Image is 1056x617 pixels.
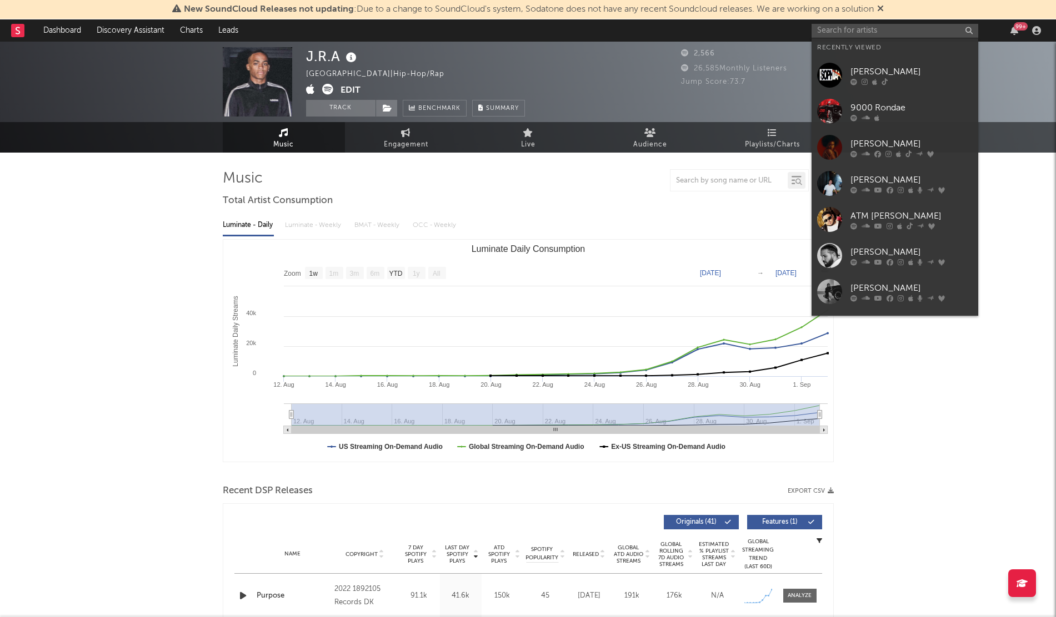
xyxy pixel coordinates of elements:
text: 22. Aug [532,381,553,388]
a: [PERSON_NAME] [812,310,978,346]
a: [PERSON_NAME] [812,129,978,165]
text: 16. Aug [377,381,397,388]
text: 1y [412,270,419,277]
div: [PERSON_NAME] [850,173,973,186]
div: 99 + [1014,22,1028,31]
div: [PERSON_NAME] [850,245,973,259]
text: 0 [252,370,256,376]
div: [PERSON_NAME] [850,65,973,78]
span: Originals ( 41 ) [671,519,722,525]
button: Originals(41) [664,515,739,529]
text: Ex-US Streaming On-Demand Audio [611,443,725,451]
text: Zoom [284,270,301,277]
a: Dashboard [36,19,89,42]
span: 26,585 Monthly Listeners [681,65,787,72]
button: Export CSV [788,488,834,494]
input: Search by song name or URL [670,176,788,185]
text: 18. Aug [429,381,449,388]
text: → [757,269,764,277]
text: 1. Sep [793,381,810,388]
text: Luminate Daily Consumption [471,244,585,254]
a: Playlists/Charts [712,122,834,153]
button: Track [306,100,376,117]
span: 2,566 [681,50,715,57]
a: Engagement [345,122,467,153]
div: 91.1k [401,590,437,601]
span: Spotify Popularity [526,545,558,562]
span: Released [573,551,599,558]
button: 99+ [1010,26,1018,35]
text: [DATE] [775,269,797,277]
text: 20k [246,340,256,346]
a: Charts [172,19,211,42]
a: Music [223,122,345,153]
a: [PERSON_NAME] [812,57,978,93]
button: Edit [341,84,361,98]
span: Last Day Spotify Plays [443,544,472,564]
a: Benchmark [403,100,467,117]
text: 14. Aug [325,381,346,388]
span: Global Rolling 7D Audio Streams [656,541,687,568]
span: : Due to a change to SoundCloud's system, Sodatone does not have any recent Soundcloud releases. ... [184,5,874,14]
text: All [432,270,439,277]
a: [PERSON_NAME] [812,165,978,201]
button: Summary [472,100,525,117]
span: Estimated % Playlist Streams Last Day [699,541,729,568]
div: 45 [526,590,565,601]
span: Recent DSP Releases [223,484,313,498]
div: Recently Viewed [817,41,973,54]
text: YTD [389,270,402,277]
svg: Luminate Daily Consumption [223,240,833,462]
div: Global Streaming Trend (Last 60D) [742,538,775,571]
text: Global Streaming On-Demand Audio [468,443,584,451]
span: Audience [633,138,667,151]
span: Total Artist Consumption [223,194,333,208]
text: 20. Aug [481,381,501,388]
div: [PERSON_NAME] [850,281,973,295]
div: Luminate - Daily [223,216,274,235]
text: 1m [329,270,338,277]
text: 1w [309,270,318,277]
a: Leads [211,19,246,42]
a: Discovery Assistant [89,19,172,42]
text: 26. Aug [636,381,657,388]
span: Summary [486,105,519,112]
a: Live [467,122,589,153]
div: N/A [699,590,736,601]
span: Jump Score: 73.7 [681,78,745,85]
text: 12. Aug [273,381,294,388]
div: J.R.A [306,47,359,65]
div: [PERSON_NAME] [850,137,973,150]
span: ATD Spotify Plays [484,544,514,564]
span: Benchmark [418,102,461,115]
div: 9000 Rondae [850,101,973,114]
span: Features ( 1 ) [754,519,805,525]
button: Features(1) [747,515,822,529]
a: Audience [589,122,712,153]
div: 41.6k [443,590,479,601]
span: Global ATD Audio Streams [613,544,644,564]
span: Music [273,138,294,151]
a: [PERSON_NAME] [812,274,978,310]
span: New SoundCloud Releases not updating [184,5,354,14]
text: 24. Aug [584,381,604,388]
span: Dismiss [877,5,884,14]
span: Live [521,138,535,151]
text: [DATE] [700,269,721,277]
div: 176k [656,590,693,601]
span: Playlists/Charts [745,138,800,151]
text: 3m [349,270,359,277]
a: ATM [PERSON_NAME] [812,201,978,237]
text: 30. Aug [739,381,760,388]
text: 40k [246,310,256,316]
a: Purpose [257,590,329,601]
text: 28. Aug [688,381,708,388]
span: 7 Day Spotify Plays [401,544,431,564]
a: 9000 Rondae [812,93,978,129]
text: US Streaming On-Demand Audio [339,443,443,451]
div: 150k [484,590,521,601]
div: [GEOGRAPHIC_DATA] | Hip-Hop/Rap [306,68,457,81]
div: [DATE] [570,590,608,601]
span: Engagement [384,138,428,151]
